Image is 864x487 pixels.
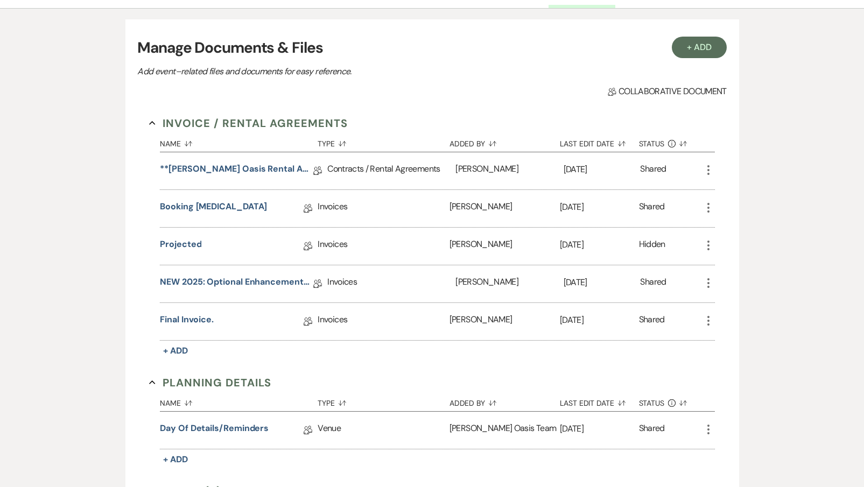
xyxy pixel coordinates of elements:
[639,131,702,152] button: Status
[318,412,449,449] div: Venue
[560,391,639,411] button: Last Edit Date
[160,163,313,179] a: **[PERSON_NAME] Oasis Rental Agreement**
[160,200,267,217] a: Booking [MEDICAL_DATA]
[318,190,449,227] div: Invoices
[160,131,318,152] button: Name
[327,265,455,302] div: Invoices
[318,391,449,411] button: Type
[327,152,455,189] div: Contracts / Rental Agreements
[318,131,449,152] button: Type
[318,303,449,340] div: Invoices
[163,345,188,356] span: + Add
[149,115,348,131] button: Invoice / Rental Agreements
[560,313,639,327] p: [DATE]
[564,276,641,290] p: [DATE]
[639,200,665,217] div: Shared
[639,140,665,147] span: Status
[160,276,313,292] a: NEW 2025: Optional Enhancements + Information
[318,228,449,265] div: Invoices
[639,422,665,439] div: Shared
[560,200,639,214] p: [DATE]
[160,238,201,255] a: Projected
[449,131,560,152] button: Added By
[160,422,269,439] a: Day of Details/Reminders
[639,391,702,411] button: Status
[160,313,214,330] a: Final Invoice.
[455,265,563,302] div: [PERSON_NAME]
[560,238,639,252] p: [DATE]
[160,391,318,411] button: Name
[455,152,563,189] div: [PERSON_NAME]
[163,454,188,465] span: + Add
[639,399,665,407] span: Status
[639,313,665,330] div: Shared
[608,85,726,98] span: Collaborative document
[449,228,560,265] div: [PERSON_NAME]
[672,37,727,58] button: + Add
[449,190,560,227] div: [PERSON_NAME]
[640,276,666,292] div: Shared
[137,37,726,59] h3: Manage Documents & Files
[639,238,665,255] div: Hidden
[560,422,639,436] p: [DATE]
[449,303,560,340] div: [PERSON_NAME]
[160,343,191,358] button: + Add
[449,412,560,449] div: [PERSON_NAME] Oasis Team
[640,163,666,179] div: Shared
[149,375,271,391] button: Planning Details
[137,65,514,79] p: Add event–related files and documents for easy reference.
[564,163,641,177] p: [DATE]
[160,452,191,467] button: + Add
[560,131,639,152] button: Last Edit Date
[449,391,560,411] button: Added By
